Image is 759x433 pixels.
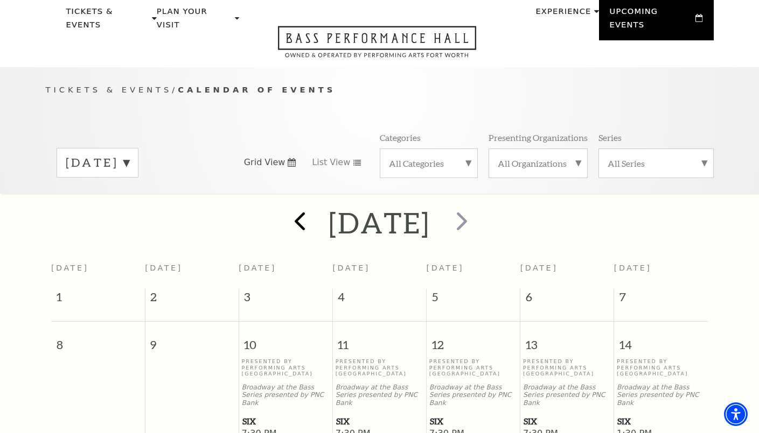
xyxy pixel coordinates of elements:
[178,85,336,94] span: Calendar of Events
[617,415,705,428] a: SIX
[427,322,520,359] span: 12
[145,322,239,359] span: 9
[380,132,421,143] p: Categories
[429,358,518,377] p: Presented By Performing Arts [GEOGRAPHIC_DATA]
[614,289,708,310] span: 7
[329,205,430,240] h2: [DATE]
[51,289,145,310] span: 1
[429,415,518,428] a: SIX
[157,5,232,38] p: Plan Your Visit
[51,322,145,359] span: 8
[333,322,426,359] span: 11
[523,384,611,407] p: Broadway at the Bass Series presented by PNC Bank
[239,289,332,310] span: 3
[427,264,464,272] span: [DATE]
[336,415,423,428] span: SIX
[489,132,588,143] p: Presenting Organizations
[242,358,330,377] p: Presented By Performing Arts [GEOGRAPHIC_DATA]
[46,83,714,97] p: /
[430,415,517,428] span: SIX
[66,5,150,38] p: Tickets & Events
[242,415,330,428] a: SIX
[523,415,611,428] a: SIX
[336,358,424,377] p: Presented By Performing Arts [GEOGRAPHIC_DATA]
[242,384,330,407] p: Broadway at the Bass Series presented by PNC Bank
[244,157,286,168] span: Grid View
[333,289,426,310] span: 4
[429,384,518,407] p: Broadway at the Bass Series presented by PNC Bank
[46,85,172,94] span: Tickets & Events
[598,132,622,143] p: Series
[145,289,239,310] span: 2
[724,402,748,426] div: Accessibility Menu
[441,204,480,242] button: next
[520,264,558,272] span: [DATE]
[239,322,332,359] span: 10
[520,322,614,359] span: 13
[610,5,693,38] p: Upcoming Events
[617,415,705,428] span: SIX
[617,384,705,407] p: Broadway at the Bass Series presented by PNC Bank
[336,384,424,407] p: Broadway at the Bass Series presented by PNC Bank
[145,264,183,272] span: [DATE]
[498,158,579,169] label: All Organizations
[279,204,318,242] button: prev
[535,5,591,24] p: Experience
[66,154,129,171] label: [DATE]
[312,157,350,168] span: List View
[239,264,276,272] span: [DATE]
[608,158,705,169] label: All Series
[332,264,370,272] span: [DATE]
[523,358,611,377] p: Presented By Performing Arts [GEOGRAPHIC_DATA]
[242,415,330,428] span: SIX
[336,415,424,428] a: SIX
[520,289,614,310] span: 6
[614,322,708,359] span: 14
[617,358,705,377] p: Presented By Performing Arts [GEOGRAPHIC_DATA]
[389,158,469,169] label: All Categories
[239,26,515,67] a: Open this option
[614,264,652,272] span: [DATE]
[427,289,520,310] span: 5
[51,264,89,272] span: [DATE]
